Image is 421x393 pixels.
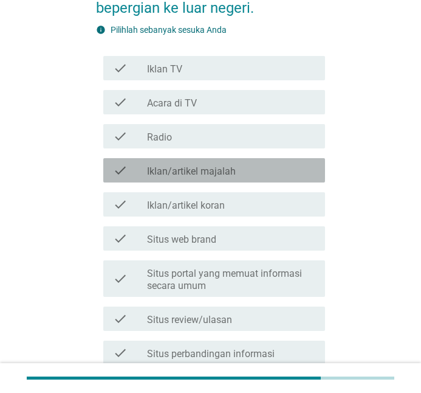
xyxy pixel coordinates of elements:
[111,25,227,35] label: Pilihlah sebanyak sesuka Anda
[113,163,128,178] i: check
[147,234,216,246] label: Situs web brand
[147,268,315,292] label: Situs portal yang memuat informasi secara umum
[147,165,236,178] label: Iklan/artikel majalah
[147,348,275,360] label: Situs perbandingan informasi
[147,131,172,144] label: Radio
[113,61,128,75] i: check
[147,63,182,75] label: Iklan TV
[113,231,128,246] i: check
[113,265,128,292] i: check
[113,346,128,360] i: check
[147,314,232,326] label: Situs review/ulasan
[96,25,106,35] i: info
[147,97,197,110] label: Acara di TV
[147,200,225,212] label: Iklan/artikel koran
[113,311,128,326] i: check
[113,95,128,110] i: check
[113,197,128,212] i: check
[113,129,128,144] i: check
